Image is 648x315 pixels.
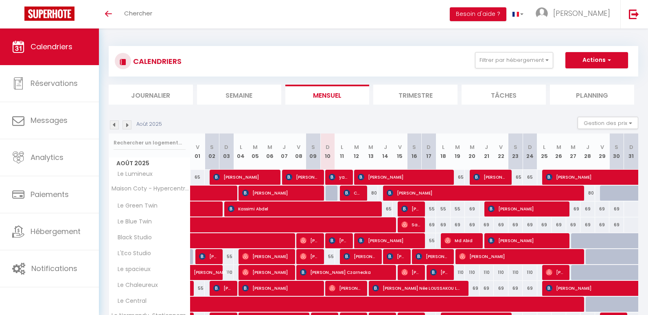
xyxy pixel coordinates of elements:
[344,185,363,201] span: COLETTTE HERSNACK
[224,143,228,151] abbr: D
[494,217,508,232] div: 69
[422,233,436,248] div: 55
[479,133,494,170] th: 21
[240,143,242,151] abbr: L
[459,249,578,264] span: [PERSON_NAME]
[609,133,624,170] th: 30
[31,263,77,273] span: Notifications
[285,85,370,105] li: Mensuel
[110,265,153,274] span: Le spacieux
[407,133,422,170] th: 16
[124,9,152,17] span: Chercher
[109,157,190,169] span: Août 2025
[373,85,458,105] li: Trimestre
[219,249,234,264] div: 55
[335,133,350,170] th: 11
[190,281,205,296] div: 55
[523,170,537,185] div: 65
[600,143,604,151] abbr: V
[537,217,552,232] div: 69
[286,169,319,185] span: [PERSON_NAME]
[442,143,444,151] abbr: L
[508,170,523,185] div: 65
[242,185,318,201] span: [PERSON_NAME]
[234,133,248,170] th: 04
[514,143,517,151] abbr: S
[277,133,292,170] th: 07
[110,233,154,242] span: Black Studio
[479,281,494,296] div: 69
[131,52,182,70] h3: CALENDRIERS
[494,281,508,296] div: 69
[455,143,460,151] abbr: M
[571,143,576,151] abbr: M
[368,143,373,151] abbr: M
[470,143,475,151] abbr: M
[282,143,286,151] abbr: J
[508,133,523,170] th: 23
[329,169,348,185] span: yacine oussansam
[341,143,343,151] abbr: L
[263,133,277,170] th: 06
[228,201,375,217] span: Kassimi Abdel
[213,280,232,296] span: [PERSON_NAME]
[565,52,628,68] button: Actions
[387,249,406,264] span: [PERSON_NAME]
[31,152,63,162] span: Analytics
[552,133,566,170] th: 26
[508,217,523,232] div: 69
[378,133,393,170] th: 14
[197,85,281,105] li: Semaine
[242,280,318,296] span: [PERSON_NAME]
[546,265,565,280] span: [PERSON_NAME]
[194,260,231,276] span: [PERSON_NAME][GEOGRAPHIC_DATA]
[528,143,532,151] abbr: D
[387,185,577,201] span: [PERSON_NAME]
[494,265,508,280] div: 110
[609,201,624,217] div: 69
[465,217,479,232] div: 69
[479,217,494,232] div: 69
[393,133,407,170] th: 15
[422,133,436,170] th: 17
[199,249,218,264] span: [PERSON_NAME]
[110,297,149,306] span: Le Central
[595,133,610,170] th: 29
[291,133,306,170] th: 08
[213,169,275,185] span: [PERSON_NAME]
[578,117,638,129] button: Gestion des prix
[300,265,390,280] span: [PERSON_NAME] Czarnecka
[219,133,234,170] th: 03
[494,133,508,170] th: 22
[629,143,633,151] abbr: D
[595,217,610,232] div: 69
[523,265,537,280] div: 110
[110,201,160,210] span: Le Green Twin
[422,201,436,217] div: 55
[629,9,639,19] img: logout
[523,133,537,170] th: 24
[196,143,199,151] abbr: V
[300,233,319,248] span: [PERSON_NAME]
[384,143,387,151] abbr: J
[205,133,219,170] th: 02
[624,133,639,170] th: 31
[110,186,192,192] span: Maison Coty - Hypercentre/Plage
[306,133,321,170] th: 09
[436,133,451,170] th: 18
[267,143,272,151] abbr: M
[465,265,479,280] div: 110
[508,265,523,280] div: 110
[556,143,561,151] abbr: M
[451,201,465,217] div: 55
[580,201,595,217] div: 69
[580,186,595,201] div: 80
[465,201,479,217] div: 69
[110,170,155,179] span: Le Lumineux
[242,249,290,264] span: [PERSON_NAME]
[553,8,610,18] span: [PERSON_NAME]
[586,143,589,151] abbr: J
[297,143,300,151] abbr: V
[465,281,479,296] div: 69
[488,233,564,248] span: [PERSON_NAME]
